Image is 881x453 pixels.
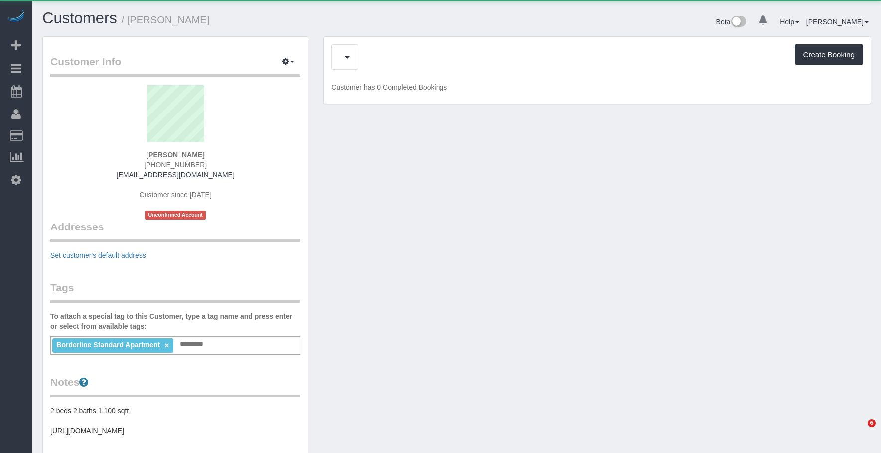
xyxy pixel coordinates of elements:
[780,18,799,26] a: Help
[50,375,300,397] legend: Notes
[50,406,300,436] pre: 2 beds 2 baths 1,100 sqft [URL][DOMAIN_NAME]
[50,311,300,331] label: To attach a special tag to this Customer, type a tag name and press enter or select from availabl...
[868,419,876,427] span: 6
[42,9,117,27] a: Customers
[795,44,863,65] button: Create Booking
[146,151,204,159] strong: [PERSON_NAME]
[144,161,207,169] span: [PHONE_NUMBER]
[145,211,206,219] span: Unconfirmed Account
[847,419,871,443] iframe: Intercom live chat
[164,341,169,350] a: ×
[117,171,235,179] a: [EMAIL_ADDRESS][DOMAIN_NAME]
[50,54,300,77] legend: Customer Info
[331,82,863,92] p: Customer has 0 Completed Bookings
[140,191,212,199] span: Customer since [DATE]
[716,18,747,26] a: Beta
[50,251,146,259] a: Set customer's default address
[806,18,869,26] a: [PERSON_NAME]
[50,280,300,303] legend: Tags
[56,341,160,349] span: Borderline Standard Apartment
[730,16,746,29] img: New interface
[6,10,26,24] img: Automaid Logo
[122,14,210,25] small: / [PERSON_NAME]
